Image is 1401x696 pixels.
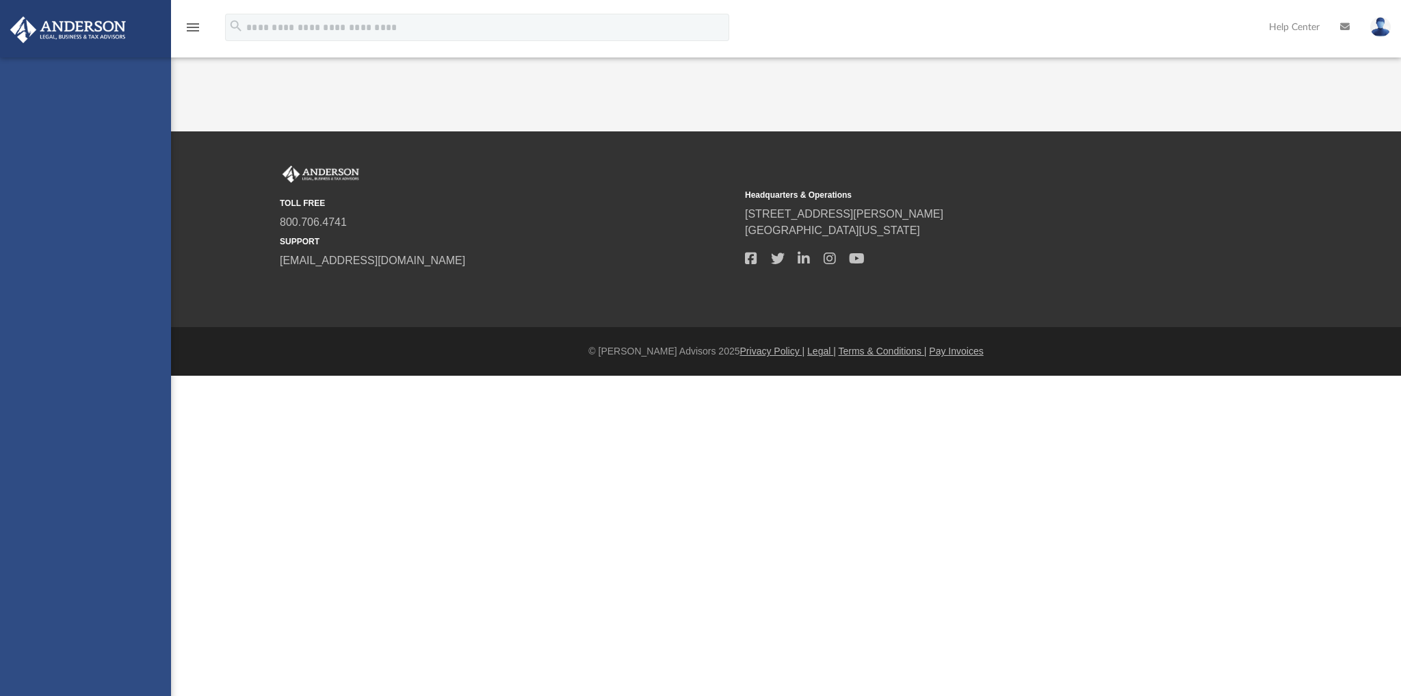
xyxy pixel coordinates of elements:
a: Pay Invoices [929,346,983,357]
small: Headquarters & Operations [745,189,1201,201]
a: [EMAIL_ADDRESS][DOMAIN_NAME] [280,255,465,266]
a: menu [185,26,201,36]
a: Legal | [807,346,836,357]
a: Privacy Policy | [740,346,805,357]
img: Anderson Advisors Platinum Portal [6,16,130,43]
small: SUPPORT [280,235,735,248]
img: User Pic [1370,17,1391,37]
a: Terms & Conditions | [839,346,927,357]
i: search [228,18,244,34]
i: menu [185,19,201,36]
img: Anderson Advisors Platinum Portal [280,166,362,183]
a: 800.706.4741 [280,216,347,228]
small: TOLL FREE [280,197,735,209]
div: © [PERSON_NAME] Advisors 2025 [171,344,1401,359]
a: [STREET_ADDRESS][PERSON_NAME] [745,208,943,220]
a: [GEOGRAPHIC_DATA][US_STATE] [745,224,920,236]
